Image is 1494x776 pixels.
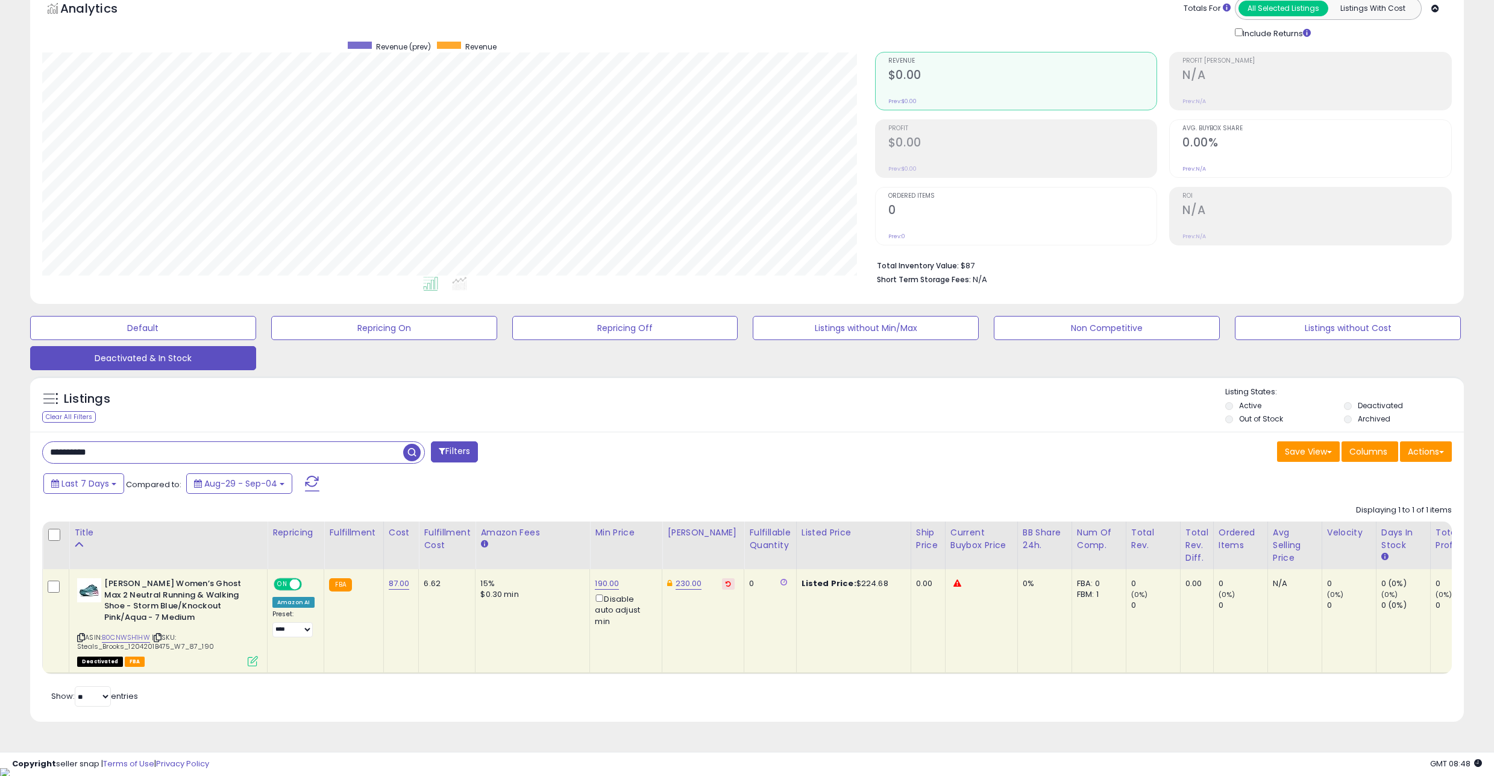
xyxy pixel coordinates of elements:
[888,136,1157,152] h2: $0.00
[877,260,959,271] b: Total Inventory Value:
[1327,600,1376,611] div: 0
[802,526,906,539] div: Listed Price
[1327,578,1376,589] div: 0
[667,526,739,539] div: [PERSON_NAME]
[431,441,478,462] button: Filters
[1381,526,1425,552] div: Days In Stock
[1436,600,1484,611] div: 0
[1239,400,1261,411] label: Active
[12,758,56,769] strong: Copyright
[1184,3,1231,14] div: Totals For
[329,526,378,539] div: Fulfillment
[877,257,1443,272] li: $87
[1226,26,1325,40] div: Include Returns
[389,526,414,539] div: Cost
[272,526,319,539] div: Repricing
[877,274,971,285] b: Short Term Storage Fees:
[1430,758,1482,769] span: 2025-09-12 08:48 GMT
[186,473,292,494] button: Aug-29 - Sep-04
[1381,578,1430,589] div: 0 (0%)
[1225,386,1464,398] p: Listing States:
[1182,98,1206,105] small: Prev: N/A
[1239,414,1283,424] label: Out of Stock
[1185,526,1208,564] div: Total Rev. Diff.
[51,690,138,702] span: Show: entries
[916,526,940,552] div: Ship Price
[272,597,315,608] div: Amazon AI
[1023,526,1067,552] div: BB Share 24h.
[1400,441,1452,462] button: Actions
[480,578,580,589] div: 15%
[1131,526,1175,552] div: Total Rev.
[1182,165,1206,172] small: Prev: N/A
[77,578,258,665] div: ASIN:
[888,68,1157,84] h2: $0.00
[329,578,351,591] small: FBA
[275,579,290,590] span: ON
[888,203,1157,219] h2: 0
[42,411,96,423] div: Clear All Filters
[1182,193,1451,200] span: ROI
[1381,552,1389,563] small: Days In Stock.
[1219,578,1267,589] div: 0
[1327,526,1371,539] div: Velocity
[888,98,917,105] small: Prev: $0.00
[802,578,902,589] div: $224.68
[676,578,702,590] a: 230.00
[465,42,497,52] span: Revenue
[950,526,1012,552] div: Current Buybox Price
[1182,136,1451,152] h2: 0.00%
[512,316,738,340] button: Repricing Off
[1327,590,1344,599] small: (0%)
[424,526,470,552] div: Fulfillment Cost
[1077,526,1121,552] div: Num of Comp.
[12,759,209,770] div: seller snap | |
[888,58,1157,65] span: Revenue
[749,578,786,589] div: 0
[1219,590,1235,599] small: (0%)
[973,274,987,285] span: N/A
[753,316,979,340] button: Listings without Min/Max
[30,316,256,340] button: Default
[1185,578,1204,589] div: 0.00
[1328,1,1417,16] button: Listings With Cost
[424,578,466,589] div: 6.62
[749,526,791,552] div: Fulfillable Quantity
[1273,526,1317,564] div: Avg Selling Price
[1182,58,1451,65] span: Profit [PERSON_NAME]
[888,125,1157,132] span: Profit
[1182,125,1451,132] span: Avg. Buybox Share
[1342,441,1398,462] button: Columns
[1131,600,1180,611] div: 0
[888,233,905,240] small: Prev: 0
[1358,414,1390,424] label: Archived
[480,539,488,550] small: Amazon Fees.
[994,316,1220,340] button: Non Competitive
[802,578,856,589] b: Listed Price:
[1349,446,1387,458] span: Columns
[77,578,101,602] img: 41aW9W8PNAL._SL40_.jpg
[74,526,262,539] div: Title
[1131,590,1148,599] small: (0%)
[1436,578,1484,589] div: 0
[271,316,497,340] button: Repricing On
[1182,68,1451,84] h2: N/A
[480,526,585,539] div: Amazon Fees
[204,478,277,490] span: Aug-29 - Sep-04
[30,346,256,370] button: Deactivated & In Stock
[1219,600,1267,611] div: 0
[888,193,1157,200] span: Ordered Items
[1381,590,1398,599] small: (0%)
[389,578,410,590] a: 87.00
[102,632,150,643] a: B0CNWSH1HW
[1023,578,1062,589] div: 0%
[1273,578,1313,589] div: N/A
[916,578,936,589] div: 0.00
[300,579,319,590] span: OFF
[888,165,917,172] small: Prev: $0.00
[1238,1,1328,16] button: All Selected Listings
[61,478,109,490] span: Last 7 Days
[1182,233,1206,240] small: Prev: N/A
[1381,600,1430,611] div: 0 (0%)
[595,526,657,539] div: Min Price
